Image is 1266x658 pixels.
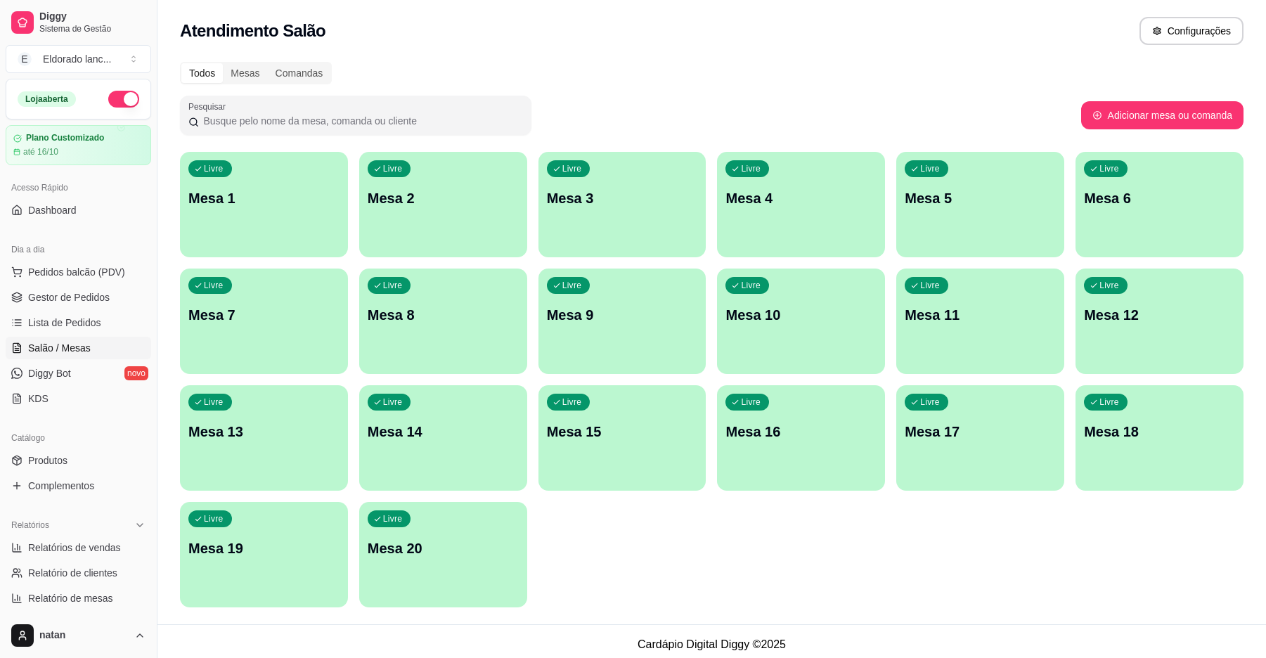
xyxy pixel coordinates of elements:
span: Sistema de Gestão [39,23,146,34]
a: Relatório de fidelidadenovo [6,612,151,635]
button: LivreMesa 9 [538,269,706,374]
button: Pedidos balcão (PDV) [6,261,151,283]
span: Lista de Pedidos [28,316,101,330]
a: Complementos [6,475,151,497]
p: Mesa 5 [905,188,1056,208]
span: Diggy [39,11,146,23]
div: Eldorado lanc ... [43,52,111,66]
p: Mesa 19 [188,538,340,558]
a: Plano Customizadoaté 16/10 [6,125,151,165]
p: Livre [204,513,224,524]
span: Complementos [28,479,94,493]
span: Relatório de clientes [28,566,117,580]
button: natan [6,619,151,652]
p: Mesa 4 [725,188,877,208]
button: LivreMesa 10 [717,269,885,374]
p: Mesa 11 [905,305,1056,325]
p: Livre [383,513,403,524]
button: LivreMesa 12 [1076,269,1244,374]
div: Loja aberta [18,91,76,107]
button: LivreMesa 20 [359,502,527,607]
p: Mesa 3 [547,188,698,208]
div: Mesas [223,63,267,83]
div: Todos [181,63,223,83]
p: Livre [204,280,224,291]
span: Gestor de Pedidos [28,290,110,304]
p: Mesa 13 [188,422,340,441]
input: Pesquisar [199,114,523,128]
p: Livre [383,396,403,408]
label: Pesquisar [188,101,231,112]
button: LivreMesa 1 [180,152,348,257]
p: Mesa 20 [368,538,519,558]
p: Livre [920,163,940,174]
article: Plano Customizado [26,133,104,143]
span: Relatório de mesas [28,591,113,605]
a: Lista de Pedidos [6,311,151,334]
a: Produtos [6,449,151,472]
p: Mesa 18 [1084,422,1235,441]
button: LivreMesa 7 [180,269,348,374]
div: Comandas [268,63,331,83]
span: Diggy Bot [28,366,71,380]
p: Livre [741,163,761,174]
p: Mesa 10 [725,305,877,325]
p: Livre [562,280,582,291]
button: LivreMesa 2 [359,152,527,257]
a: KDS [6,387,151,410]
button: LivreMesa 6 [1076,152,1244,257]
a: Gestor de Pedidos [6,286,151,309]
span: Relatórios de vendas [28,541,121,555]
p: Mesa 7 [188,305,340,325]
p: Mesa 6 [1084,188,1235,208]
button: LivreMesa 16 [717,385,885,491]
button: LivreMesa 17 [896,385,1064,491]
p: Livre [204,396,224,408]
p: Mesa 8 [368,305,519,325]
button: LivreMesa 19 [180,502,348,607]
button: LivreMesa 18 [1076,385,1244,491]
a: Relatório de clientes [6,562,151,584]
span: Relatórios [11,520,49,531]
p: Mesa 17 [905,422,1056,441]
button: LivreMesa 14 [359,385,527,491]
button: LivreMesa 13 [180,385,348,491]
p: Livre [920,280,940,291]
div: Catálogo [6,427,151,449]
button: LivreMesa 4 [717,152,885,257]
h2: Atendimento Salão [180,20,325,42]
p: Livre [1099,280,1119,291]
p: Livre [204,163,224,174]
p: Livre [383,163,403,174]
p: Mesa 12 [1084,305,1235,325]
p: Livre [741,280,761,291]
button: Alterar Status [108,91,139,108]
a: DiggySistema de Gestão [6,6,151,39]
article: até 16/10 [23,146,58,157]
p: Livre [741,396,761,408]
p: Livre [562,396,582,408]
span: natan [39,629,129,642]
button: LivreMesa 5 [896,152,1064,257]
button: LivreMesa 11 [896,269,1064,374]
p: Livre [1099,163,1119,174]
div: Acesso Rápido [6,176,151,199]
p: Mesa 9 [547,305,698,325]
a: Relatório de mesas [6,587,151,609]
a: Salão / Mesas [6,337,151,359]
p: Mesa 14 [368,422,519,441]
p: Livre [562,163,582,174]
span: Pedidos balcão (PDV) [28,265,125,279]
button: LivreMesa 8 [359,269,527,374]
button: Select a team [6,45,151,73]
a: Dashboard [6,199,151,221]
p: Livre [383,280,403,291]
button: LivreMesa 3 [538,152,706,257]
a: Diggy Botnovo [6,362,151,385]
p: Mesa 1 [188,188,340,208]
button: Configurações [1139,17,1244,45]
p: Mesa 2 [368,188,519,208]
p: Mesa 15 [547,422,698,441]
span: Salão / Mesas [28,341,91,355]
p: Mesa 16 [725,422,877,441]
